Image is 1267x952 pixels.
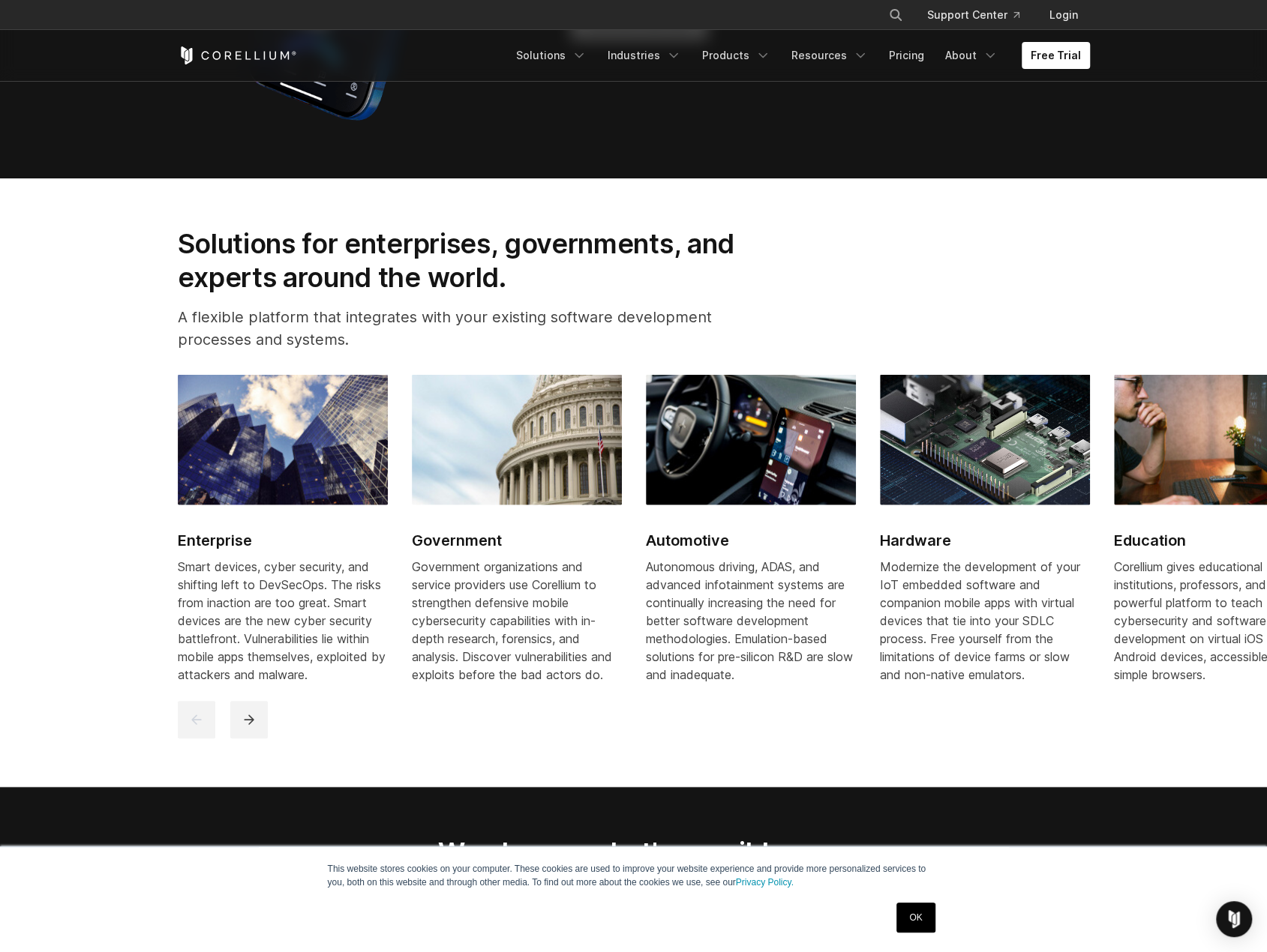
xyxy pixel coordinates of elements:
[178,557,388,683] div: Smart devices, cyber security, and shifting left to DevSecOps. The risks from inaction are too gr...
[870,1,1090,28] div: Navigation Menu
[880,374,1090,504] img: Hardware
[880,374,1090,701] a: Hardware Hardware Modernize the development of your IoT embedded software and companion mobile ap...
[880,558,1080,681] span: Modernize the development of your IoT embedded software and companion mobile apps with virtual de...
[896,903,935,933] a: OK
[328,862,940,889] p: This website stores cookies on your computer. These cookies are used to improve your website expe...
[1037,1,1090,28] a: Login
[599,42,690,69] a: Industries
[178,226,776,293] h2: Solutions for enterprises, governments, and experts around the world.
[880,528,1090,551] h2: Hardware
[178,305,776,350] p: A flexible platform that integrates with your existing software development processes and systems.
[880,42,933,69] a: Pricing
[230,701,268,738] button: next
[178,528,388,551] h2: Enterprise
[1022,42,1090,69] a: Free Trial
[646,374,856,504] img: Automotive
[178,46,297,64] a: Corellium Home
[412,528,622,551] h2: Government
[412,557,622,683] div: Government organizations and service providers use Corellium to strengthen defensive mobile cyber...
[736,877,794,888] a: Privacy Policy.
[507,42,596,69] a: Solutions
[178,374,388,504] img: Enterprise
[915,1,1031,28] a: Support Center
[1216,901,1252,937] div: Open Intercom Messenger
[782,42,877,69] a: Resources
[178,701,215,738] button: previous
[693,42,779,69] a: Products
[882,1,909,28] button: Search
[507,42,1090,69] div: Navigation Menu
[413,835,854,902] h2: We change what's possible, so you can build what's next.
[412,374,622,504] img: Government
[178,374,388,701] a: Enterprise Enterprise Smart devices, cyber security, and shifting left to DevSecOps. The risks fr...
[646,557,856,683] div: Autonomous driving, ADAS, and advanced infotainment systems are continually increasing the need f...
[646,528,856,551] h2: Automotive
[936,42,1007,69] a: About
[646,374,856,701] a: Automotive Automotive Autonomous driving, ADAS, and advanced infotainment systems are continually...
[412,374,622,701] a: Government Government Government organizations and service providers use Corellium to strengthen ...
